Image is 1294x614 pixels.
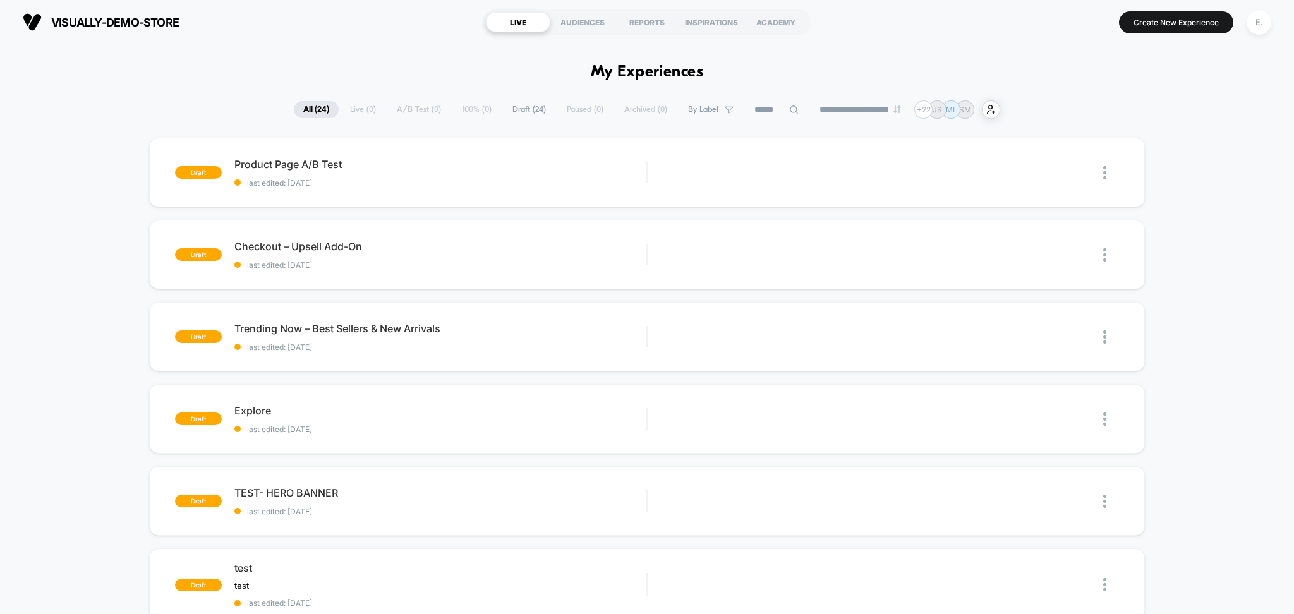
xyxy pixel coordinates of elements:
[234,598,647,608] span: last edited: [DATE]
[234,158,647,171] span: Product Page A/B Test
[234,260,647,270] span: last edited: [DATE]
[550,12,615,32] div: AUDIENCES
[234,507,647,516] span: last edited: [DATE]
[175,248,222,261] span: draft
[1103,578,1106,591] img: close
[1103,248,1106,262] img: close
[1243,9,1275,35] button: E.
[1103,412,1106,426] img: close
[19,12,183,32] button: visually-demo-store
[591,63,704,81] h1: My Experiences
[234,581,249,591] span: test
[175,330,222,343] span: draft
[1247,10,1271,35] div: E.
[1103,495,1106,508] img: close
[1103,330,1106,344] img: close
[688,105,718,114] span: By Label
[234,424,647,434] span: last edited: [DATE]
[933,105,942,114] p: JS
[615,12,679,32] div: REPORTS
[234,486,647,499] span: TEST- HERO BANNER
[234,562,647,574] span: test
[503,101,555,118] span: Draft ( 24 )
[175,166,222,179] span: draft
[175,495,222,507] span: draft
[51,16,179,29] span: visually-demo-store
[893,105,901,113] img: end
[959,105,971,114] p: SM
[914,100,933,119] div: + 22
[486,12,550,32] div: LIVE
[23,13,42,32] img: Visually logo
[234,342,647,352] span: last edited: [DATE]
[744,12,808,32] div: ACADEMY
[234,178,647,188] span: last edited: [DATE]
[1119,11,1233,33] button: Create New Experience
[1103,166,1106,179] img: close
[175,579,222,591] span: draft
[175,412,222,425] span: draft
[234,404,647,417] span: Explore
[946,105,957,114] p: ML
[234,240,647,253] span: Checkout – Upsell Add-On
[234,322,647,335] span: Trending Now – Best Sellers & New Arrivals
[294,101,339,118] span: All ( 24 )
[679,12,744,32] div: INSPIRATIONS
